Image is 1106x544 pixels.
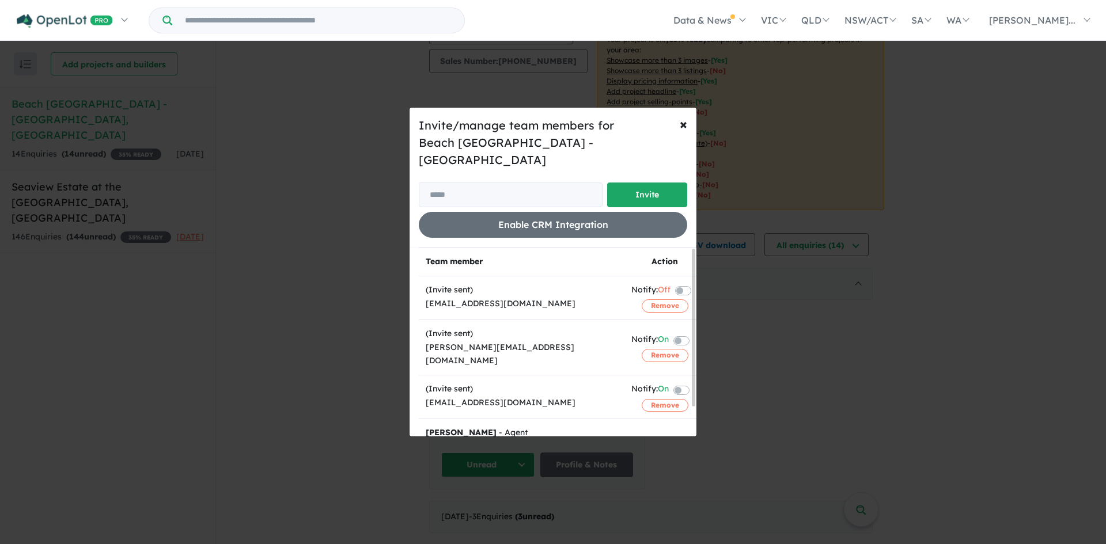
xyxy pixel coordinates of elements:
[419,248,624,276] th: Team member
[419,212,687,238] button: Enable CRM Integration
[607,182,687,207] button: Invite
[642,299,688,312] button: Remove
[17,14,113,28] img: Openlot PRO Logo White
[989,14,1075,26] span: [PERSON_NAME]...
[426,297,618,311] div: [EMAIL_ADDRESS][DOMAIN_NAME]
[419,117,687,169] h5: Invite/manage team members for Beach [GEOGRAPHIC_DATA] - [GEOGRAPHIC_DATA]
[426,382,618,396] div: (Invite sent)
[426,327,618,341] div: (Invite sent)
[426,341,618,368] div: [PERSON_NAME][EMAIL_ADDRESS][DOMAIN_NAME]
[658,382,669,398] span: On
[658,333,669,348] span: On
[642,349,688,362] button: Remove
[624,248,705,276] th: Action
[658,283,671,299] span: Off
[631,283,671,299] div: Notify:
[680,115,687,132] span: ×
[631,382,669,398] div: Notify:
[426,426,618,440] div: - Agent
[426,283,618,297] div: (Invite sent)
[631,333,669,348] div: Notify:
[426,396,618,410] div: [EMAIL_ADDRESS][DOMAIN_NAME]
[426,427,497,438] strong: [PERSON_NAME]
[175,8,462,33] input: Try estate name, suburb, builder or developer
[642,399,688,412] button: Remove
